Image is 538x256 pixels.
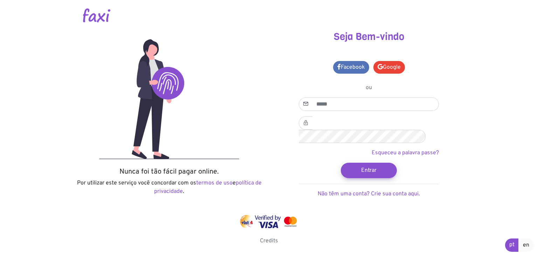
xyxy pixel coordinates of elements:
p: ou [299,83,439,92]
h5: Nunca foi tão fácil pagar online. [75,168,264,176]
p: Por utilizar este serviço você concordar com os e . [75,179,264,196]
a: Credits [260,237,278,244]
a: termos de uso [196,180,233,187]
button: Entrar [341,163,397,178]
img: mastercard [282,215,298,228]
a: Não têm uma conta? Crie sua conta aqui. [318,190,420,197]
a: Facebook [333,61,369,74]
h3: Seja Bem-vindo [274,31,463,43]
a: en [518,238,534,252]
a: Esqueceu a palavra passe? [372,149,439,156]
img: visa [255,215,281,228]
a: Google [373,61,405,74]
a: pt [505,238,519,252]
img: vinti4 [240,215,254,228]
